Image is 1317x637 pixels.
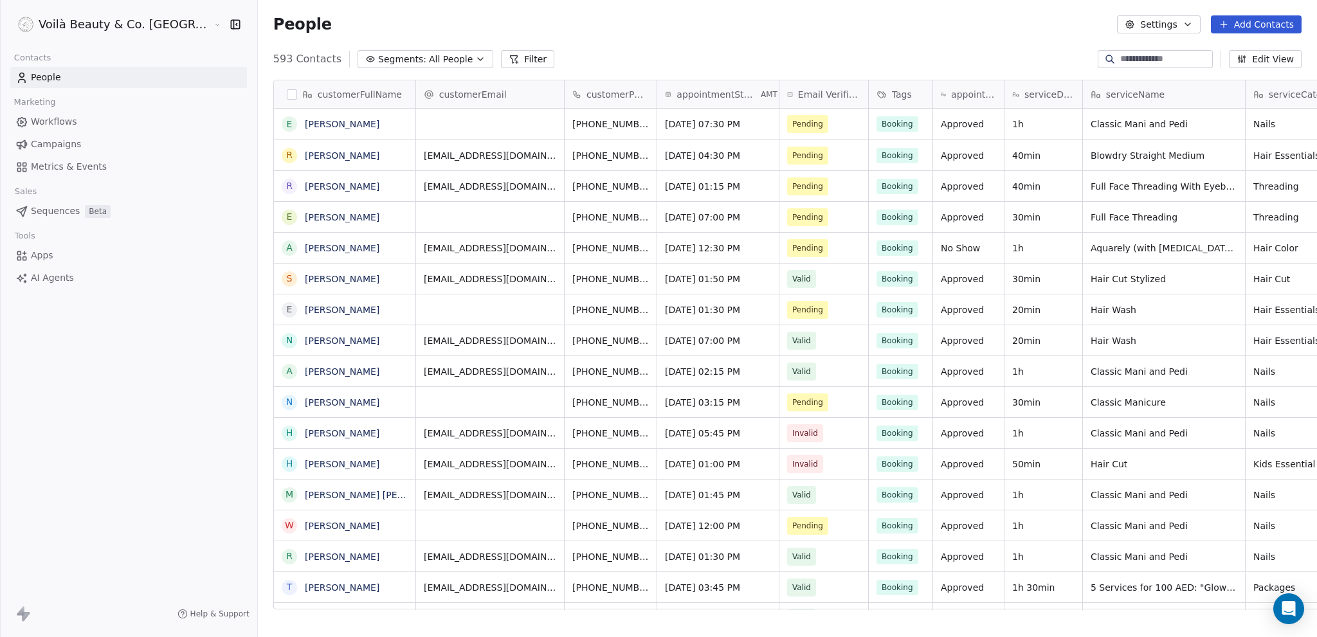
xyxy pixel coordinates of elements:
span: serviceDuration [1024,88,1075,101]
span: AMT [761,89,777,100]
span: Classic Mani and Pedi [1091,118,1237,130]
span: [DATE] 12:00 PM [665,519,771,532]
span: Booking [876,116,918,132]
a: [PERSON_NAME] [305,428,379,438]
a: Campaigns [10,134,247,155]
span: Hair Wash [1091,303,1237,316]
div: customerPhone [565,80,657,108]
span: [PHONE_NUMBER] [572,180,649,193]
span: appointmentStartDateTime [677,88,758,101]
a: [PERSON_NAME] [305,305,379,315]
span: Approved [941,519,996,532]
span: [EMAIL_ADDRESS][DOMAIN_NAME] [424,242,556,255]
a: People [10,67,247,88]
span: appointmentStatus [951,88,996,101]
span: Campaigns [31,138,81,151]
span: Booking [876,518,918,534]
div: Open Intercom Messenger [1273,593,1304,624]
span: Approved [941,427,996,440]
a: [PERSON_NAME] [305,243,379,253]
span: 1h [1012,242,1075,255]
span: [DATE] 04:30 PM [665,149,771,162]
span: Full Face Threading [1091,211,1237,224]
span: Email Verification Status [798,88,860,101]
button: Edit View [1229,50,1302,68]
div: R [286,550,293,563]
span: Classic Mani and Pedi [1091,365,1237,378]
span: Booking [876,549,918,564]
span: Valid [792,273,811,285]
span: [EMAIL_ADDRESS][DOMAIN_NAME] [424,334,556,347]
span: 50min [1012,458,1075,471]
span: Approved [941,180,996,193]
span: Booking [876,271,918,287]
span: [DATE] 01:45 PM [665,489,771,501]
span: Valid [792,550,811,563]
div: E [286,303,292,316]
span: Metrics & Events [31,160,107,174]
span: 30min [1012,396,1075,409]
span: Sales [9,182,42,201]
span: Pending [792,242,823,255]
span: Pending [792,303,823,316]
span: [DATE] 03:45 PM [665,581,771,594]
span: Booking [876,426,918,441]
span: Segments: [378,53,426,66]
span: [DATE] 01:30 PM [665,303,771,316]
div: E [286,210,292,224]
div: Tags [869,80,932,108]
a: Workflows [10,111,247,132]
span: Marketing [8,93,61,112]
span: [DATE] 07:00 PM [665,334,771,347]
span: Classic Mani and Pedi [1091,489,1237,501]
span: [PHONE_NUMBER] [572,118,649,130]
span: Approved [941,365,996,378]
span: [DATE] 01:15 PM [665,180,771,193]
a: [PERSON_NAME] [305,150,379,161]
span: customerPhone [586,88,649,101]
span: Booking [876,302,918,318]
a: [PERSON_NAME] [305,582,379,593]
div: N [286,334,293,347]
a: [PERSON_NAME] [305,119,379,129]
span: 593 Contacts [273,51,341,67]
div: R [286,148,293,162]
span: 20min [1012,334,1075,347]
div: customerEmail [416,80,564,108]
span: Approved [941,118,996,130]
span: Booking [876,456,918,472]
span: [PHONE_NUMBER] [572,211,649,224]
span: [EMAIL_ADDRESS][DOMAIN_NAME] [424,273,556,285]
span: Booking [876,580,918,595]
div: A [286,364,293,378]
span: [PHONE_NUMBER] [572,458,649,471]
span: Hair Wash [1091,334,1237,347]
span: Classic Mani and Pedi [1091,519,1237,532]
span: Tools [9,226,41,246]
div: E [286,118,292,131]
span: customerFullName [318,88,402,101]
div: S [286,272,292,285]
span: AI Agents [31,271,74,285]
span: 1h [1012,550,1075,563]
span: [PHONE_NUMBER] [572,489,649,501]
span: [DATE] 01:00 PM [665,458,771,471]
span: 1h [1012,427,1075,440]
span: Approved [941,273,996,285]
a: Metrics & Events [10,156,247,177]
span: All People [429,53,473,66]
span: People [31,71,61,84]
span: Tags [892,88,912,101]
span: Booking [876,395,918,410]
span: [DATE] 01:50 PM [665,273,771,285]
span: Booking [876,179,918,194]
span: [PHONE_NUMBER] [572,303,649,316]
span: Blowdry Straight Medium [1091,149,1237,162]
span: No Show [941,242,996,255]
span: Booking [876,240,918,256]
div: grid [274,109,416,610]
span: Classic Mani and Pedi [1091,427,1237,440]
div: appointmentStartDateTimeAMT [657,80,779,108]
span: Booking [876,364,918,379]
div: appointmentStatus [933,80,1004,108]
